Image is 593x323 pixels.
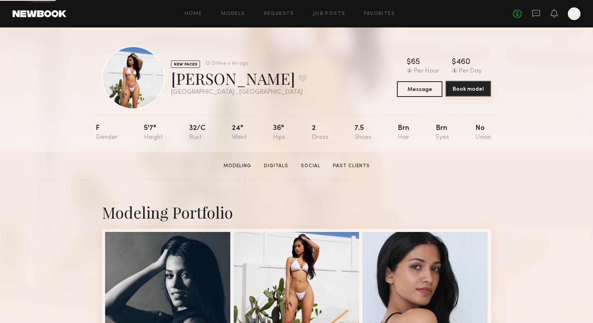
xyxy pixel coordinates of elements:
a: Book model [446,81,491,97]
div: No [475,125,491,141]
div: [GEOGRAPHIC_DATA] , [GEOGRAPHIC_DATA] [171,89,307,96]
div: Brn [436,125,449,141]
div: 2 [312,125,328,141]
div: 32/c [189,125,206,141]
a: Favorites [364,11,395,16]
a: Job Posts [313,11,346,16]
a: Models [221,11,245,16]
a: Social [298,162,324,170]
a: Requests [264,11,294,16]
div: Modeling Portfolio [102,202,491,223]
a: Digitals [261,162,291,170]
div: Per Hour [414,68,439,75]
a: Modeling [220,162,255,170]
div: Online < 1hr ago [211,61,248,66]
div: $ [407,58,411,66]
div: 7.5 [355,125,371,141]
div: NEW FACES [171,60,200,68]
div: 65 [411,58,420,66]
div: 460 [456,58,470,66]
a: M [568,7,580,20]
div: 24" [232,125,247,141]
div: $ [452,58,456,66]
a: Home [185,11,202,16]
div: F [96,125,118,141]
a: Past Clients [330,162,373,170]
div: 36" [273,125,285,141]
button: Message [397,81,442,97]
div: 5'7" [144,125,163,141]
div: Brn [398,125,409,141]
div: [PERSON_NAME] [171,68,307,89]
button: Book model [446,81,491,97]
div: Per Day [459,68,482,75]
